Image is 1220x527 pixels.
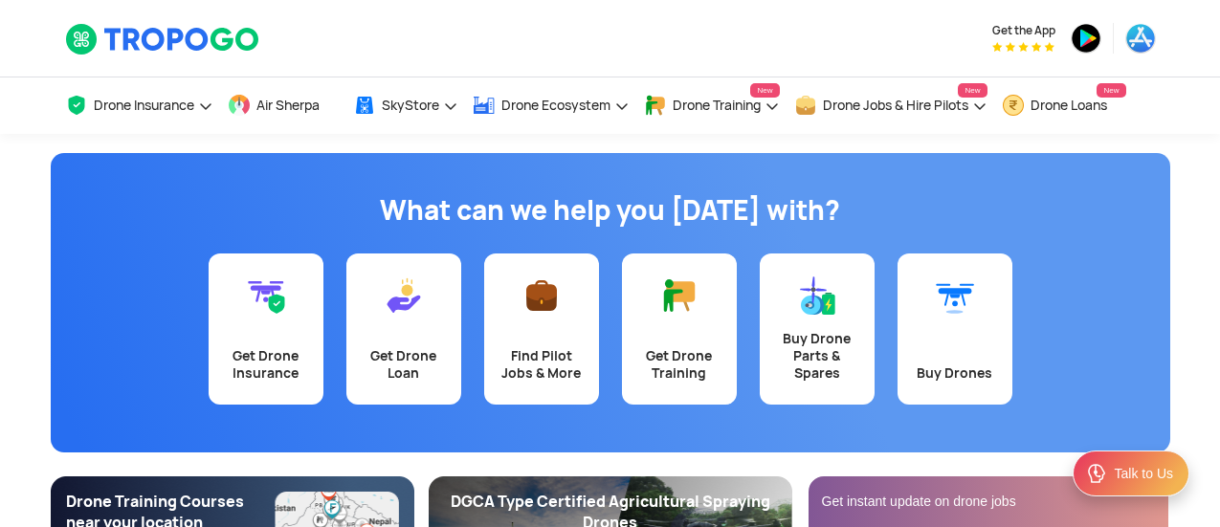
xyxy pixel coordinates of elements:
img: Get Drone Insurance [247,276,285,315]
img: Get Drone Loan [385,276,423,315]
span: Drone Jobs & Hire Pilots [823,98,968,113]
a: Get Drone Loan [346,253,461,405]
span: Drone Insurance [94,98,194,113]
img: Find Pilot Jobs & More [522,276,561,315]
span: New [958,83,987,98]
a: Get Drone Training [622,253,737,405]
img: Get Drone Training [660,276,699,315]
a: Drone LoansNew [1002,77,1126,134]
span: Drone Loans [1031,98,1107,113]
img: TropoGo Logo [65,23,261,55]
span: New [1097,83,1125,98]
span: Air Sherpa [256,98,320,113]
div: Buy Drone Parts & Spares [771,330,863,382]
img: Buy Drone Parts & Spares [798,276,836,315]
a: Find Pilot Jobs & More [484,253,599,405]
a: Drone Ecosystem [473,77,630,134]
div: Talk to Us [1115,464,1173,483]
a: Buy Drones [898,253,1012,405]
a: Buy Drone Parts & Spares [760,253,875,405]
span: Drone Training [673,98,761,113]
span: Get the App [992,23,1055,38]
span: SkyStore [382,98,439,113]
div: Buy Drones [909,364,1001,382]
img: playstore [1071,23,1101,54]
div: Find Pilot Jobs & More [496,347,588,382]
img: App Raking [992,42,1054,52]
a: Air Sherpa [228,77,339,134]
img: Buy Drones [936,276,974,315]
div: Get instant update on drone jobs [822,492,1155,511]
a: SkyStore [353,77,458,134]
img: ic_Support.svg [1085,462,1108,485]
span: New [750,83,779,98]
div: Get Drone Training [633,347,725,382]
a: Drone TrainingNew [644,77,780,134]
a: Drone Jobs & Hire PilotsNew [794,77,987,134]
a: Get Drone Insurance [209,253,323,405]
img: appstore [1125,23,1156,54]
div: Get Drone Loan [358,347,450,382]
div: Get Drone Insurance [220,347,312,382]
h1: What can we help you [DATE] with? [65,191,1156,230]
span: Drone Ecosystem [501,98,610,113]
a: Drone Insurance [65,77,213,134]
